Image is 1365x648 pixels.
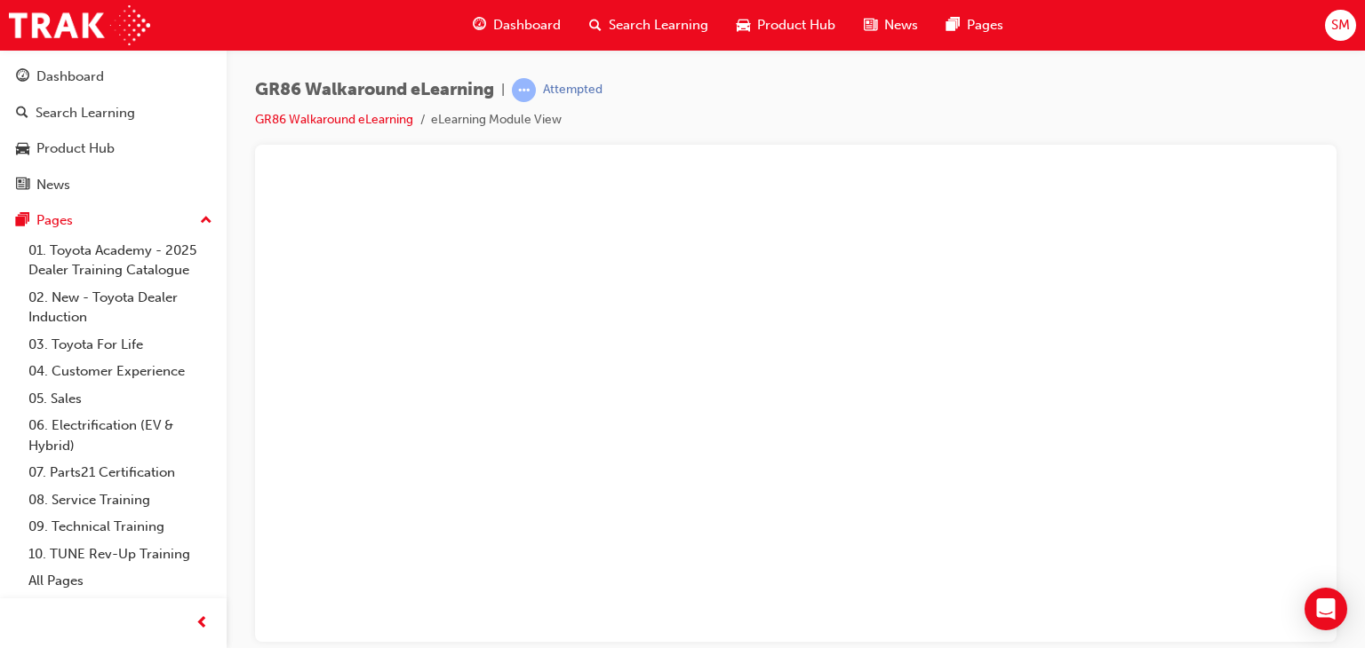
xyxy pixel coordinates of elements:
[575,7,722,43] a: search-iconSearch Learning
[16,178,29,194] span: news-icon
[1325,10,1356,41] button: SM
[473,14,486,36] span: guage-icon
[932,7,1018,43] a: pages-iconPages
[16,213,29,229] span: pages-icon
[21,284,220,331] a: 02. New - Toyota Dealer Induction
[7,97,220,130] a: Search Learning
[7,132,220,165] a: Product Hub
[21,385,220,413] a: 05. Sales
[609,15,708,36] span: Search Learning
[21,459,220,486] a: 07. Parts21 Certification
[196,612,209,635] span: prev-icon
[21,412,220,459] a: 06. Electrification (EV & Hybrid)
[884,15,918,36] span: News
[255,80,494,100] span: GR86 Walkaround eLearning
[36,175,70,195] div: News
[512,78,536,102] span: learningRecordVerb_ATTEMPT-icon
[21,358,220,385] a: 04. Customer Experience
[16,69,29,85] span: guage-icon
[757,15,835,36] span: Product Hub
[1305,588,1347,630] div: Open Intercom Messenger
[36,210,73,231] div: Pages
[737,14,750,36] span: car-icon
[7,60,220,93] a: Dashboard
[21,486,220,514] a: 08. Service Training
[946,14,960,36] span: pages-icon
[459,7,575,43] a: guage-iconDashboard
[36,103,135,123] div: Search Learning
[1331,15,1350,36] span: SM
[9,5,150,45] img: Trak
[7,204,220,237] button: Pages
[967,15,1003,36] span: Pages
[36,67,104,87] div: Dashboard
[21,331,220,359] a: 03. Toyota For Life
[722,7,850,43] a: car-iconProduct Hub
[200,209,212,233] span: up-icon
[501,80,505,100] span: |
[850,7,932,43] a: news-iconNews
[36,138,115,159] div: Product Hub
[255,112,413,127] a: GR86 Walkaround eLearning
[431,110,562,130] li: eLearning Module View
[589,14,602,36] span: search-icon
[21,567,220,595] a: All Pages
[21,541,220,568] a: 10. TUNE Rev-Up Training
[16,106,28,122] span: search-icon
[7,57,220,204] button: DashboardSearch LearningProduct HubNews
[21,513,220,541] a: 09. Technical Training
[864,14,877,36] span: news-icon
[21,237,220,284] a: 01. Toyota Academy - 2025 Dealer Training Catalogue
[7,169,220,202] a: News
[493,15,561,36] span: Dashboard
[543,82,603,99] div: Attempted
[16,141,29,157] span: car-icon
